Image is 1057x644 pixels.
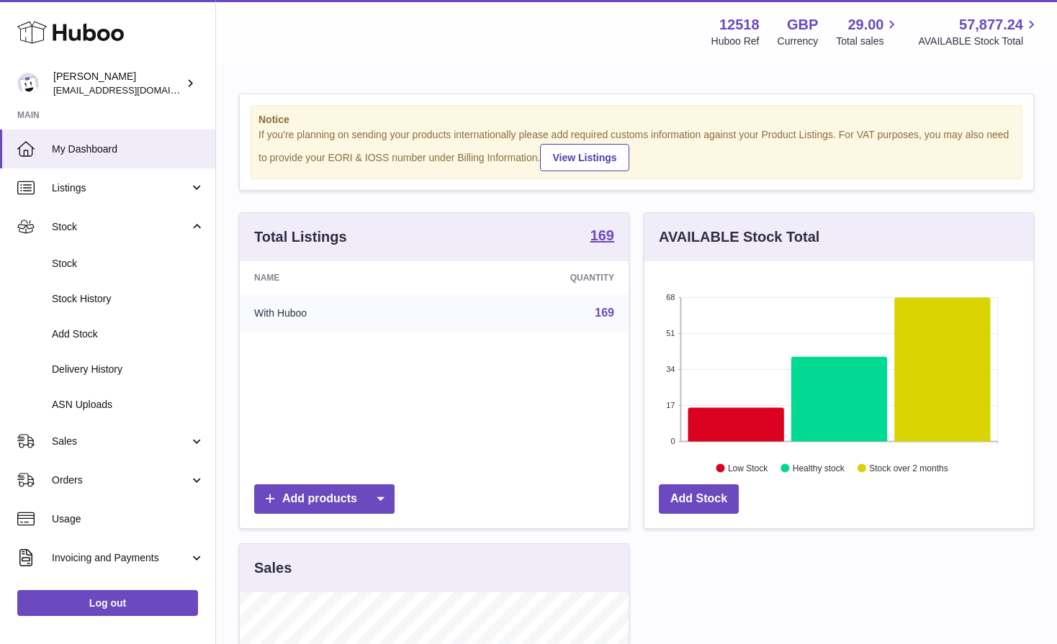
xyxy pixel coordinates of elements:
[52,512,204,526] span: Usage
[659,227,819,247] h3: AVAILABLE Stock Total
[240,294,445,332] td: With Huboo
[659,484,739,514] a: Add Stock
[52,181,189,195] span: Listings
[52,142,204,156] span: My Dashboard
[787,15,818,35] strong: GBP
[666,401,675,409] text: 17
[869,463,948,473] text: Stock over 2 months
[590,228,614,245] a: 169
[52,398,204,412] span: ASN Uploads
[595,307,614,319] a: 169
[793,463,845,473] text: Healthy stock
[254,558,292,578] h3: Sales
[836,35,900,48] span: Total sales
[240,261,445,294] th: Name
[445,261,629,294] th: Quantity
[711,35,760,48] div: Huboo Ref
[728,463,768,473] text: Low Stock
[670,437,675,445] text: 0
[52,363,204,376] span: Delivery History
[52,435,189,448] span: Sales
[17,590,198,616] a: Log out
[52,220,189,234] span: Stock
[836,15,900,48] a: 29.00 Total sales
[52,292,204,306] span: Stock History
[778,35,819,48] div: Currency
[53,70,183,97] div: [PERSON_NAME]
[52,473,189,487] span: Orders
[17,73,39,94] img: caitlin@fancylamp.co
[540,144,629,171] a: View Listings
[666,293,675,301] text: 68
[52,551,189,565] span: Invoicing and Payments
[590,228,614,242] strong: 169
[666,329,675,337] text: 51
[254,227,347,247] h3: Total Listings
[254,484,395,514] a: Add products
[258,113,1015,127] strong: Notice
[53,84,212,96] span: [EMAIL_ADDRESS][DOMAIN_NAME]
[258,128,1015,171] div: If you're planning on sending your products internationally please add required customs informati...
[719,15,760,35] strong: 12518
[666,365,675,373] text: 34
[52,257,204,271] span: Stock
[918,15,1040,48] a: 57,877.24 AVAILABLE Stock Total
[959,15,1023,35] span: 57,877.24
[52,327,204,341] span: Add Stock
[918,35,1040,48] span: AVAILABLE Stock Total
[847,15,883,35] span: 29.00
